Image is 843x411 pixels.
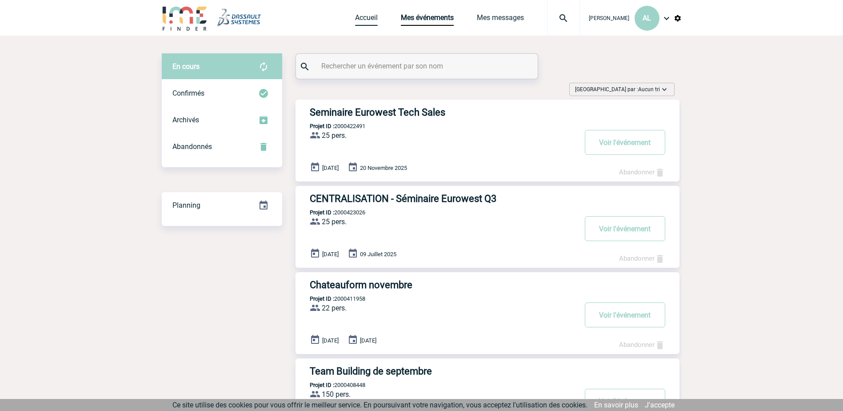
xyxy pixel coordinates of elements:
[645,401,675,409] a: J'accepte
[310,107,576,118] h3: Seminaire Eurowest Tech Sales
[322,304,347,312] span: 22 pers.
[310,382,334,388] b: Projet ID :
[322,218,347,226] span: 25 pers.
[355,13,378,26] a: Accueil
[296,107,679,118] a: Seminaire Eurowest Tech Sales
[162,133,282,160] div: Retrouvez ici tous vos événements annulés
[172,62,200,71] span: En cours
[172,142,212,151] span: Abandonnés
[162,107,282,133] div: Retrouvez ici tous les événements que vous avez décidé d'archiver
[296,193,679,204] a: CENTRALISATION - Séminaire Eurowest Q3
[310,295,334,302] b: Projet ID :
[360,165,407,171] span: 20 Novembre 2025
[172,401,587,409] span: Ce site utilise des cookies pour vous offrir le meilleur service. En poursuivant votre navigation...
[638,86,660,93] span: Aucun tri
[296,123,365,129] p: 2000422491
[585,216,665,241] button: Voir l'événement
[296,295,365,302] p: 2000411958
[360,251,396,258] span: 09 Juillet 2025
[660,85,669,94] img: baseline_expand_more_white_24dp-b.png
[589,15,629,21] span: [PERSON_NAME]
[322,251,339,258] span: [DATE]
[360,337,376,344] span: [DATE]
[585,302,665,327] button: Voir l'événement
[310,123,334,129] b: Projet ID :
[310,279,576,290] h3: Chateauform novembre
[296,366,679,377] a: Team Building de septembre
[477,13,524,26] a: Mes messages
[162,192,282,219] div: Retrouvez ici tous vos événements organisés par date et état d'avancement
[619,254,665,262] a: Abandonner
[296,382,365,388] p: 2000408448
[296,209,365,216] p: 2000423026
[310,193,576,204] h3: CENTRALISATION - Séminaire Eurowest Q3
[162,53,282,80] div: Retrouvez ici tous vos évènements avant confirmation
[172,201,200,210] span: Planning
[322,390,351,399] span: 150 pers.
[594,401,638,409] a: En savoir plus
[296,279,679,290] a: Chateauform novembre
[619,168,665,176] a: Abandonner
[319,60,517,73] input: Rechercher un événement par son nom
[310,366,576,377] h3: Team Building de septembre
[162,192,282,218] a: Planning
[172,116,199,124] span: Archivés
[322,337,339,344] span: [DATE]
[643,14,651,22] span: AL
[322,165,339,171] span: [DATE]
[322,131,347,140] span: 25 pers.
[162,5,208,31] img: IME-Finder
[585,130,665,155] button: Voir l'événement
[619,341,665,349] a: Abandonner
[172,89,204,97] span: Confirmés
[401,13,454,26] a: Mes événements
[310,209,334,216] b: Projet ID :
[575,85,660,94] span: [GEOGRAPHIC_DATA] par :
